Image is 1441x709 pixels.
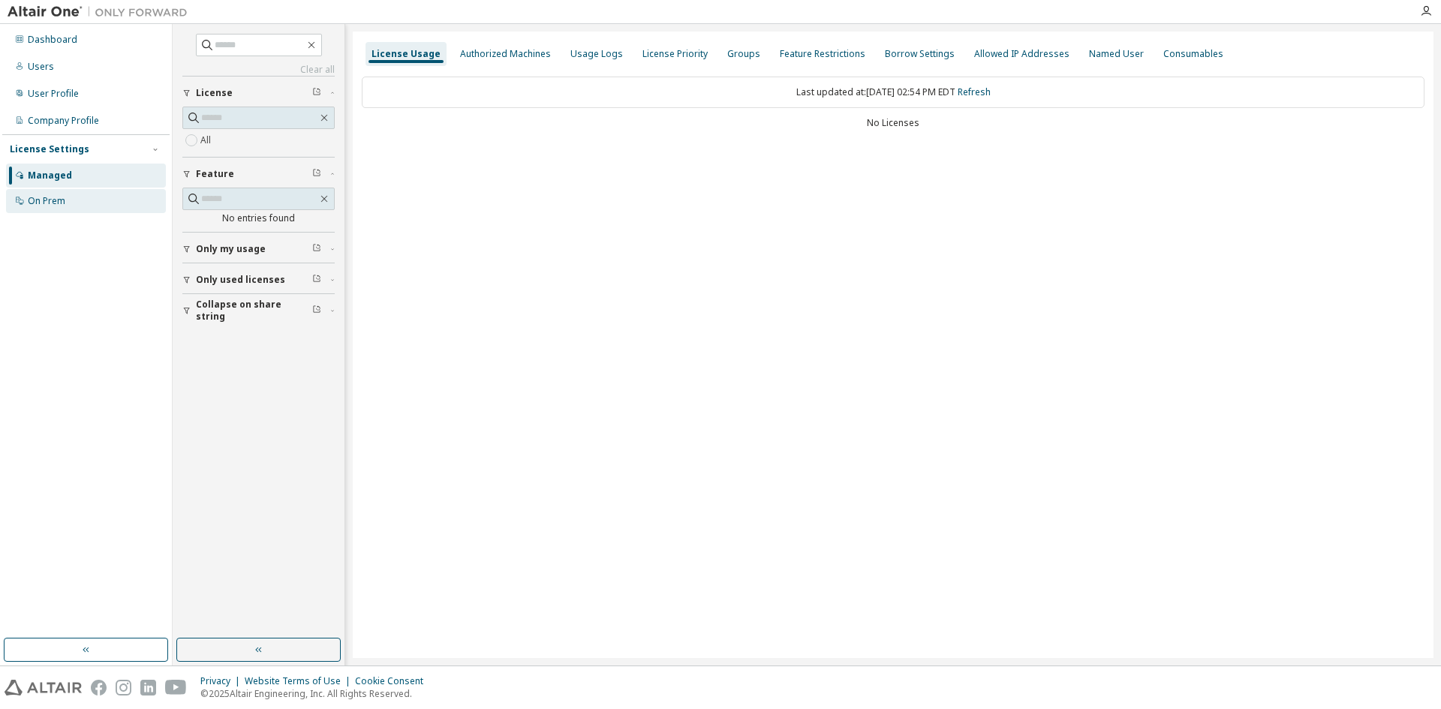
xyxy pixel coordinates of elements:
[642,48,708,60] div: License Priority
[182,263,335,296] button: Only used licenses
[91,680,107,695] img: facebook.svg
[780,48,865,60] div: Feature Restrictions
[182,64,335,76] a: Clear all
[182,158,335,191] button: Feature
[570,48,623,60] div: Usage Logs
[8,5,195,20] img: Altair One
[312,243,321,255] span: Clear filter
[372,48,441,60] div: License Usage
[116,680,131,695] img: instagram.svg
[312,305,321,317] span: Clear filter
[140,680,156,695] img: linkedin.svg
[200,675,245,687] div: Privacy
[1089,48,1144,60] div: Named User
[28,34,77,46] div: Dashboard
[974,48,1069,60] div: Allowed IP Addresses
[28,170,72,182] div: Managed
[28,88,79,100] div: User Profile
[460,48,551,60] div: Authorized Machines
[200,131,214,149] label: All
[727,48,760,60] div: Groups
[312,168,321,180] span: Clear filter
[182,233,335,266] button: Only my usage
[28,195,65,207] div: On Prem
[28,115,99,127] div: Company Profile
[362,77,1424,108] div: Last updated at: [DATE] 02:54 PM EDT
[196,243,266,255] span: Only my usage
[28,61,54,73] div: Users
[245,675,355,687] div: Website Terms of Use
[196,87,233,99] span: License
[355,675,432,687] div: Cookie Consent
[885,48,955,60] div: Borrow Settings
[362,117,1424,129] div: No Licenses
[182,294,335,327] button: Collapse on share string
[10,143,89,155] div: License Settings
[1163,48,1223,60] div: Consumables
[200,687,432,700] p: © 2025 Altair Engineering, Inc. All Rights Reserved.
[312,87,321,99] span: Clear filter
[196,168,234,180] span: Feature
[5,680,82,695] img: altair_logo.svg
[182,77,335,110] button: License
[196,299,312,323] span: Collapse on share string
[958,86,991,98] a: Refresh
[196,274,285,286] span: Only used licenses
[182,212,335,224] div: No entries found
[312,274,321,286] span: Clear filter
[165,680,187,695] img: youtube.svg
